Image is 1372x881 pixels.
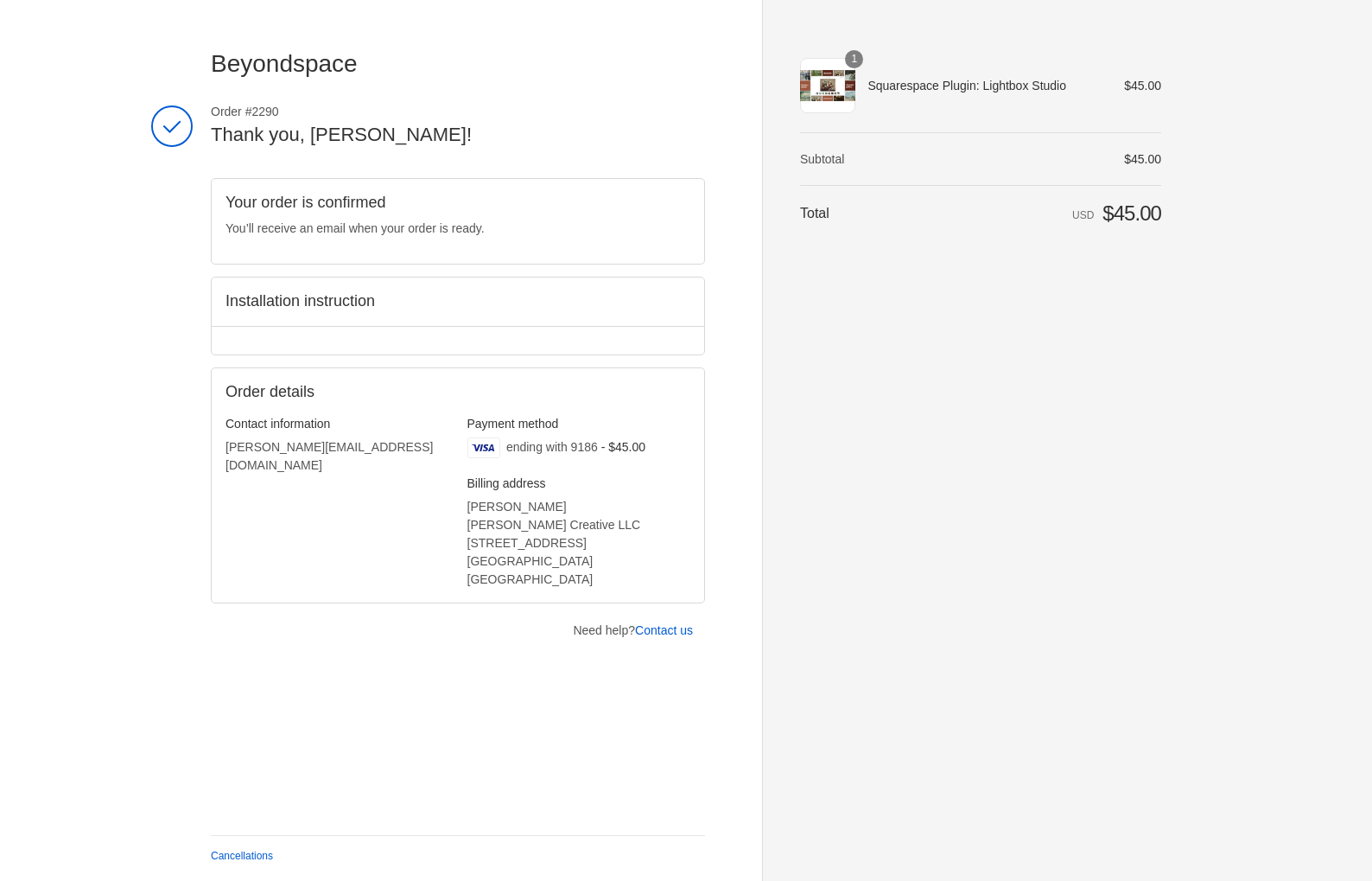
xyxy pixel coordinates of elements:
h2: Order details [225,382,458,402]
th: Subtotal [800,151,906,167]
span: USD [1072,209,1094,221]
h2: Thank you, [PERSON_NAME]! [211,123,705,148]
span: - $45.00 [601,440,645,454]
a: Cancellations [211,850,273,862]
span: $45.00 [1124,152,1161,166]
address: [PERSON_NAME] [PERSON_NAME] Creative LLC [STREET_ADDRESS] [GEOGRAPHIC_DATA] [GEOGRAPHIC_DATA] [467,498,691,589]
span: $45.00 [1102,201,1161,225]
p: You’ll receive an email when your order is ready. [225,220,690,238]
span: Order #2290 [211,104,705,119]
h3: Billing address [467,476,691,491]
h2: Installation instruction [225,291,690,311]
span: Squarespace Plugin: Lightbox Studio [867,78,1100,93]
span: 1 [845,50,863,68]
h3: Contact information [225,416,449,431]
span: Total [800,206,829,220]
h3: Payment method [467,416,691,431]
span: Beyondspace [211,50,358,77]
a: Contact us [635,623,693,637]
p: Need help? [573,622,693,640]
bdo: [PERSON_NAME][EMAIL_ADDRESS][DOMAIN_NAME] [225,440,433,472]
h2: Your order is confirmed [225,193,690,213]
span: $45.00 [1124,79,1161,93]
span: ending with 9186 [506,440,598,454]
